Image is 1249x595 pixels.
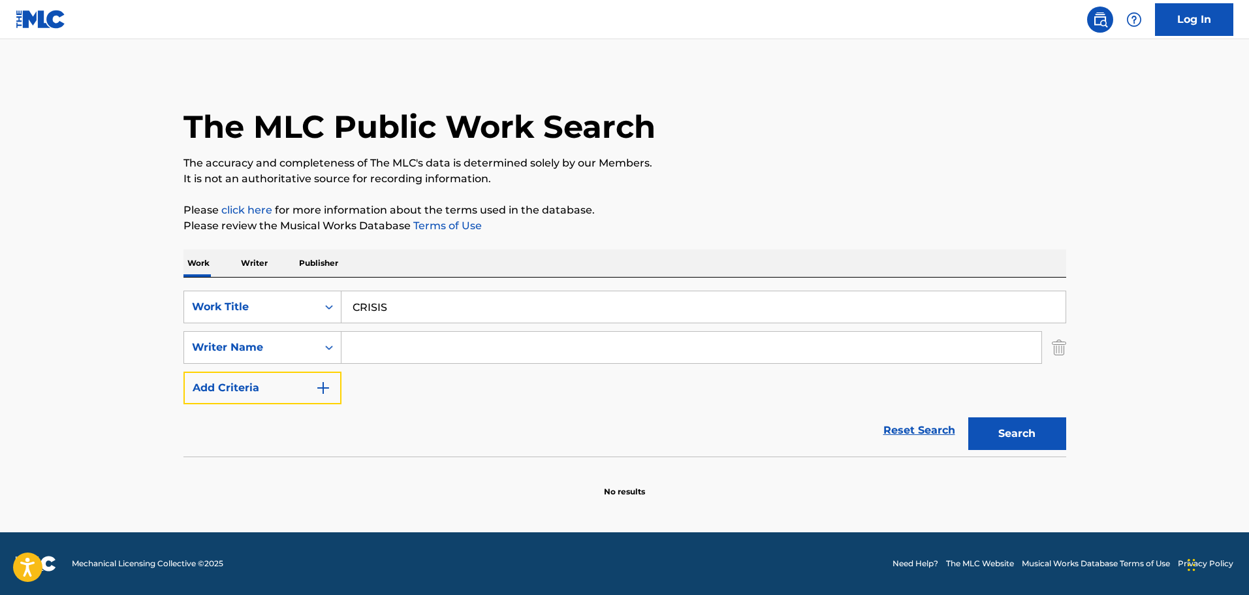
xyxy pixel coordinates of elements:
div: Help [1121,7,1147,33]
p: It is not an authoritative source for recording information. [183,171,1066,187]
p: Please for more information about the terms used in the database. [183,202,1066,218]
img: help [1126,12,1142,27]
img: MLC Logo [16,10,66,29]
a: Terms of Use [411,219,482,232]
p: Please review the Musical Works Database [183,218,1066,234]
a: Log In [1155,3,1233,36]
a: Reset Search [877,416,962,445]
h1: The MLC Public Work Search [183,107,656,146]
a: click here [221,204,272,216]
iframe: Chat Widget [1184,532,1249,595]
a: Musical Works Database Terms of Use [1022,558,1170,570]
p: No results [604,470,645,498]
a: Privacy Policy [1178,558,1233,570]
div: Writer Name [192,340,309,355]
img: search [1092,12,1108,27]
button: Add Criteria [183,372,341,404]
form: Search Form [183,291,1066,457]
p: The accuracy and completeness of The MLC's data is determined solely by our Members. [183,155,1066,171]
p: Writer [237,249,272,277]
button: Search [968,417,1066,450]
img: 9d2ae6d4665cec9f34b9.svg [315,380,331,396]
img: Delete Criterion [1052,331,1066,364]
a: Public Search [1087,7,1113,33]
div: Work Title [192,299,309,315]
img: logo [16,556,56,571]
p: Publisher [295,249,342,277]
a: The MLC Website [946,558,1014,570]
p: Work [183,249,213,277]
span: Mechanical Licensing Collective © 2025 [72,558,223,570]
a: Need Help? [893,558,938,570]
div: Drag [1188,545,1195,585]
